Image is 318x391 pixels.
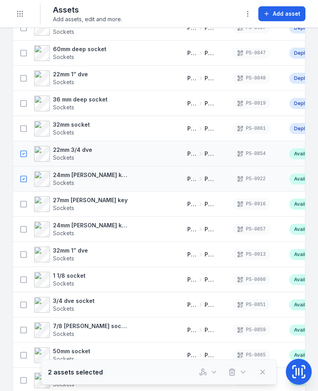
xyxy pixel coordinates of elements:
[205,351,214,359] span: Picton - [GEOGRAPHIC_DATA]
[205,125,214,133] span: Picton - [GEOGRAPHIC_DATA]
[187,24,214,32] a: Picton Workshops & BaysPicton - [GEOGRAPHIC_DATA]
[53,70,88,78] strong: 22mm 1” dve
[53,4,122,15] h2: Assets
[187,351,197,359] span: Picton Workshops & Bays
[34,121,90,136] a: 32mm socketSockets
[53,15,122,23] span: Add assets, edit and more.
[205,276,214,284] span: Picton - [GEOGRAPHIC_DATA]
[34,272,86,288] a: 1 1/8 socketSockets
[53,28,74,35] span: Sockets
[187,175,214,183] a: Picton Workshops & BaysPicton - [GEOGRAPHIC_DATA]
[187,74,197,82] span: Picton Workshops & Bays
[34,70,88,86] a: 22mm 1” dveSockets
[53,305,74,312] span: Sockets
[205,100,214,107] span: Picton - [GEOGRAPHIC_DATA]
[205,200,214,208] span: Picton - [GEOGRAPHIC_DATA]
[187,276,214,284] a: Picton Workshops & BaysPicton - [GEOGRAPHIC_DATA]
[34,45,106,61] a: 60mm deep socketSockets
[187,24,197,32] span: Picton Workshops & Bays
[232,299,270,310] div: PS-0851
[187,251,214,258] a: Picton Workshops & BaysPicton - [GEOGRAPHIC_DATA]
[34,247,88,262] a: 32mm 1” dveSockets
[232,148,270,159] div: PS-0854
[53,45,106,53] strong: 60mm deep socket
[205,326,214,334] span: Picton - [GEOGRAPHIC_DATA]
[232,98,270,109] div: PS-0919
[34,297,95,313] a: 3/4 dve socketSockets
[53,205,74,211] span: Sockets
[53,347,90,355] strong: 50mm socket
[187,225,197,233] span: Picton Workshops & Bays
[187,351,214,359] a: Picton Workshops & BaysPicton - [GEOGRAPHIC_DATA]
[34,171,129,187] a: 24mm [PERSON_NAME] key socketSockets
[232,274,270,285] div: PS-0860
[53,230,74,236] span: Sockets
[53,79,74,85] span: Sockets
[205,175,214,183] span: Picton - [GEOGRAPHIC_DATA]
[53,247,88,255] strong: 32mm 1” dve
[205,150,214,158] span: Picton - [GEOGRAPHIC_DATA]
[53,146,92,154] strong: 22mm 3/4 dve
[34,96,108,111] a: 36 mm deep socketSockets
[187,251,197,258] span: Picton Workshops & Bays
[187,326,214,334] a: Picton Workshops & BaysPicton - [GEOGRAPHIC_DATA]
[232,350,270,361] div: PS-0865
[34,196,128,212] a: 27mm [PERSON_NAME] keySockets
[273,10,300,18] span: Add asset
[187,200,214,208] a: Picton Workshops & BaysPicton - [GEOGRAPHIC_DATA]
[13,6,27,21] button: Toggle navigation
[53,280,74,287] span: Sockets
[232,22,270,33] div: PS-0907
[53,104,74,111] span: Sockets
[53,154,74,161] span: Sockets
[53,381,74,387] span: Sockets
[53,272,86,280] strong: 1 1/8 socket
[187,225,214,233] a: Picton Workshops & BaysPicton - [GEOGRAPHIC_DATA]
[187,49,214,57] a: Picton Workshops & BaysPicton - [GEOGRAPHIC_DATA]
[205,49,214,57] span: Picton - [GEOGRAPHIC_DATA]
[205,251,214,258] span: Picton - [GEOGRAPHIC_DATA]
[232,48,270,59] div: PS-0847
[53,171,129,179] strong: 24mm [PERSON_NAME] key socket
[187,150,214,158] a: Picton Workshops & BaysPicton - [GEOGRAPHIC_DATA]
[205,74,214,82] span: Picton - [GEOGRAPHIC_DATA]
[205,301,214,309] span: Picton - [GEOGRAPHIC_DATA]
[187,301,197,309] span: Picton Workshops & Bays
[34,20,88,36] a: Sockets
[187,100,197,107] span: Picton Workshops & Bays
[232,224,270,235] div: PS-0857
[187,125,197,133] span: Picton Workshops & Bays
[53,255,74,262] span: Sockets
[187,200,197,208] span: Picton Workshops & Bays
[48,367,103,377] strong: 2 assets selected
[187,100,214,107] a: Picton Workshops & BaysPicton - [GEOGRAPHIC_DATA]
[187,276,197,284] span: Picton Workshops & Bays
[53,179,74,186] span: Sockets
[258,6,305,21] button: Add asset
[187,150,197,158] span: Picton Workshops & Bays
[53,53,74,60] span: Sockets
[187,49,197,57] span: Picton Workshops & Bays
[187,326,197,334] span: Picton Workshops & Bays
[53,96,108,103] strong: 36 mm deep socket
[232,325,270,336] div: PS-0859
[53,196,128,204] strong: 27mm [PERSON_NAME] key
[53,297,95,305] strong: 3/4 dve socket
[232,199,270,210] div: PS-0916
[232,123,270,134] div: PS-0861
[187,125,214,133] a: Picton Workshops & BaysPicton - [GEOGRAPHIC_DATA]
[53,330,74,337] span: Sockets
[187,74,214,82] a: Picton Workshops & BaysPicton - [GEOGRAPHIC_DATA]
[187,301,214,309] a: Picton Workshops & BaysPicton - [GEOGRAPHIC_DATA]
[232,249,270,260] div: PS-0913
[53,221,129,229] strong: 24mm [PERSON_NAME] key socket
[53,129,74,136] span: Sockets
[34,221,129,237] a: 24mm [PERSON_NAME] key socketSockets
[53,356,74,362] span: Sockets
[34,373,83,388] a: 7/8 socketSockets
[205,24,214,32] span: Picton - [GEOGRAPHIC_DATA]
[34,146,92,162] a: 22mm 3/4 dveSockets
[34,322,129,338] a: 7/8 [PERSON_NAME] socketSockets
[232,73,270,84] div: PS-0848
[187,175,197,183] span: Picton Workshops & Bays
